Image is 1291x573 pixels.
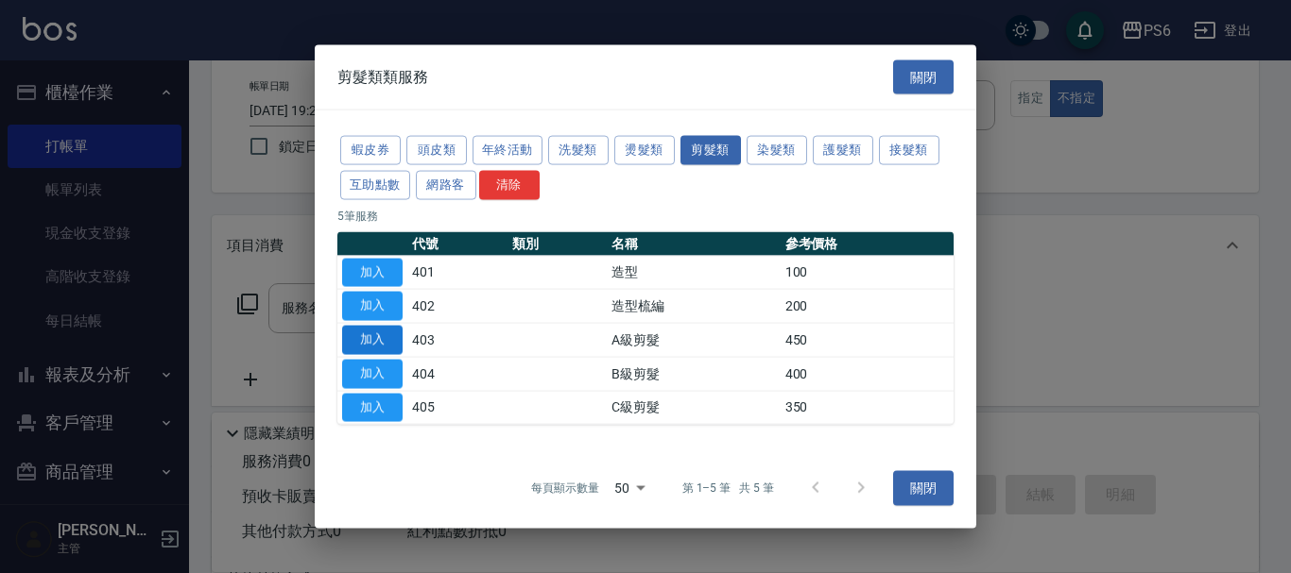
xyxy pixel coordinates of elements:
p: 每頁顯示數量 [531,480,599,497]
button: 燙髮類 [614,136,675,165]
button: 加入 [342,359,403,388]
span: 剪髮類類服務 [337,67,428,86]
th: 名稱 [607,231,780,256]
button: 洗髮類 [548,136,609,165]
td: A級剪髮 [607,323,780,357]
td: 350 [781,391,954,425]
th: 類別 [508,231,608,256]
button: 互助點數 [340,170,410,199]
button: 頭皮類 [406,136,467,165]
button: 加入 [342,292,403,321]
td: 400 [781,357,954,391]
div: 50 [607,463,652,514]
button: 關閉 [893,471,954,506]
button: 蝦皮券 [340,136,401,165]
td: 403 [407,323,508,357]
button: 接髮類 [879,136,939,165]
button: 護髮類 [813,136,873,165]
td: 405 [407,391,508,425]
button: 剪髮類 [680,136,741,165]
th: 參考價格 [781,231,954,256]
td: 450 [781,323,954,357]
td: 造型 [607,256,780,290]
button: 加入 [342,326,403,355]
button: 加入 [342,258,403,287]
td: 100 [781,256,954,290]
td: 404 [407,357,508,391]
p: 5 筆服務 [337,207,954,224]
th: 代號 [407,231,508,256]
td: 401 [407,256,508,290]
button: 加入 [342,393,403,422]
td: C級剪髮 [607,391,780,425]
button: 網路客 [416,170,476,199]
button: 染髮類 [747,136,807,165]
td: B級剪髮 [607,357,780,391]
td: 200 [781,289,954,323]
td: 402 [407,289,508,323]
button: 關閉 [893,59,954,94]
button: 清除 [479,170,540,199]
td: 造型梳編 [607,289,780,323]
p: 第 1–5 筆 共 5 筆 [682,480,774,497]
button: 年終活動 [473,136,542,165]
